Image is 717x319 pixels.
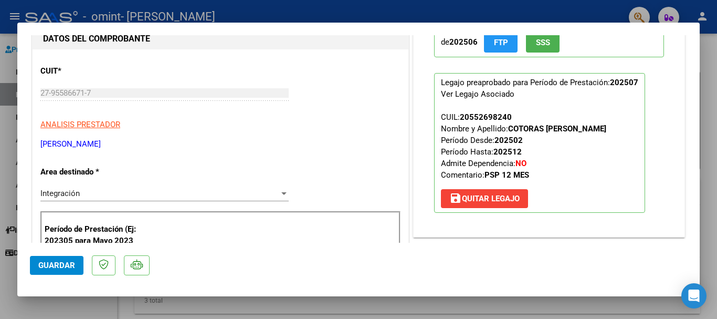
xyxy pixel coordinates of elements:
strong: DATOS DEL COMPROBANTE [43,34,150,44]
p: Area destinado * [40,166,149,178]
span: ANALISIS PRESTADOR [40,120,120,129]
div: Ver Legajo Asociado [441,88,514,100]
p: CUIT [40,65,149,77]
button: SSS [526,33,560,52]
span: FTP [494,38,508,48]
span: CUIL: Nombre y Apellido: Período Desde: Período Hasta: Admite Dependencia: [441,112,606,180]
div: 20552698240 [460,111,512,123]
button: FTP [484,33,518,52]
strong: 202502 [494,136,523,145]
button: Quitar Legajo [441,189,528,208]
span: Guardar [38,261,75,270]
div: Open Intercom Messenger [681,283,707,308]
span: Quitar Legajo [449,194,520,203]
strong: 202512 [493,147,522,157]
p: [PERSON_NAME] [40,138,400,150]
span: Comentario: [441,170,529,180]
span: SSS [536,38,550,48]
div: PREAPROBACIÓN PARA INTEGRACION [414,2,684,236]
strong: NO [515,159,526,168]
span: Integración [40,189,80,198]
strong: 202506 [449,37,478,47]
strong: COTORAS [PERSON_NAME] [508,124,606,133]
p: El afiliado figura en el ultimo padrón que tenemos de la SSS de [434,17,664,57]
p: Período de Prestación (Ej: 202305 para Mayo 2023 [45,223,150,247]
button: Guardar [30,256,83,275]
strong: PSP 12 MES [484,170,529,180]
p: Legajo preaprobado para Período de Prestación: [434,73,645,213]
strong: 202507 [610,78,638,87]
mat-icon: save [449,192,462,204]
